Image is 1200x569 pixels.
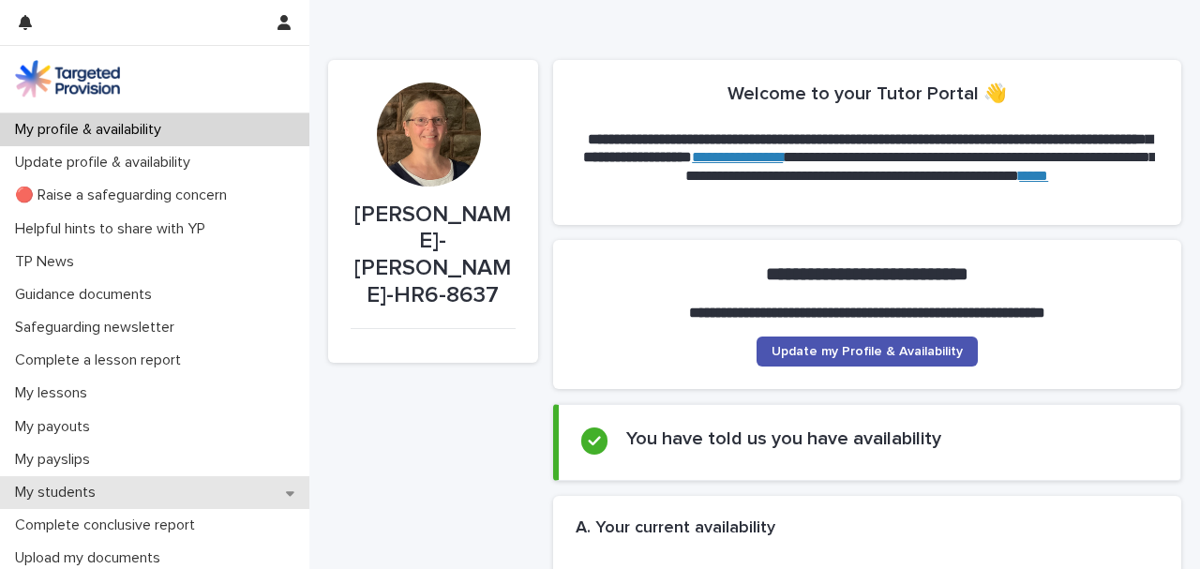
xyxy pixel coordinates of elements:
[772,345,963,358] span: Update my Profile & Availability
[7,220,220,238] p: Helpful hints to share with YP
[7,286,167,304] p: Guidance documents
[7,319,189,337] p: Safeguarding newsletter
[7,352,196,369] p: Complete a lesson report
[7,121,176,139] p: My profile & availability
[727,82,1007,105] h2: Welcome to your Tutor Portal 👋
[626,427,941,450] h2: You have told us you have availability
[7,187,242,204] p: 🔴 Raise a safeguarding concern
[7,418,105,436] p: My payouts
[15,60,120,97] img: M5nRWzHhSzIhMunXDL62
[757,337,978,367] a: Update my Profile & Availability
[7,154,205,172] p: Update profile & availability
[7,549,175,567] p: Upload my documents
[7,451,105,469] p: My payslips
[7,484,111,502] p: My students
[7,384,102,402] p: My lessons
[7,253,89,271] p: TP News
[576,518,775,539] h2: A. Your current availability
[7,517,210,534] p: Complete conclusive report
[351,202,516,309] p: [PERSON_NAME]-[PERSON_NAME]-HR6-8637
